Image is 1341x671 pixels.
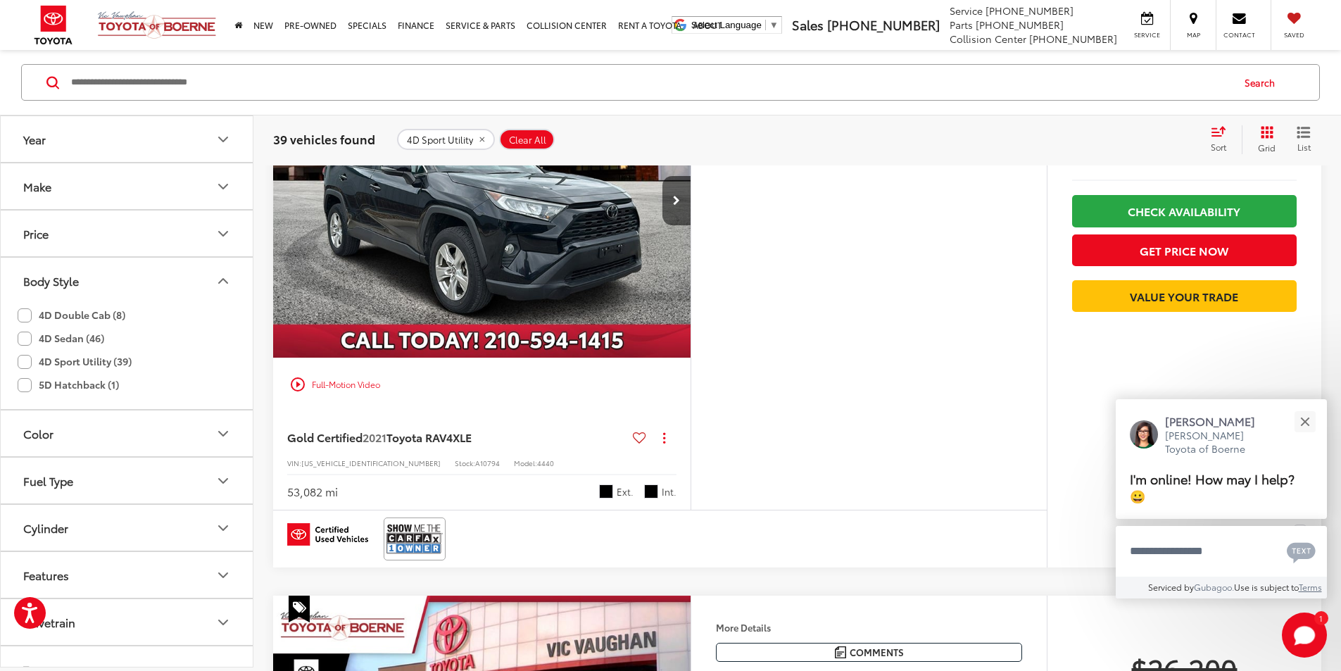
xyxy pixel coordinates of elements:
svg: Text [1287,541,1316,563]
button: Actions [652,425,676,450]
div: Fuel Type [23,474,73,487]
div: Color [215,425,232,442]
span: dropdown dots [663,432,665,444]
div: Body Style [215,272,232,289]
span: List [1297,141,1311,153]
span: Contact [1223,30,1255,39]
a: 2021 Toyota RAV4 XLE2021 Toyota RAV4 XLE2021 Toyota RAV4 XLE2021 Toyota RAV4 XLE [272,44,692,358]
span: Grid [1258,142,1276,153]
button: YearYear [1,116,254,162]
span: 4440 [537,458,554,468]
button: Fuel TypeFuel Type [1,458,254,503]
span: Select Language [691,20,762,30]
span: [PHONE_NUMBER] [986,4,1074,18]
input: Search by Make, Model, or Keyword [70,65,1231,99]
span: Comments [850,646,904,659]
button: Comments [716,643,1022,662]
button: Grid View [1242,125,1286,153]
span: Sales [792,15,824,34]
div: Cylinder [215,520,232,537]
button: ColorColor [1,410,254,456]
span: A10794 [475,458,500,468]
button: Chat with SMS [1283,535,1320,567]
span: Model: [514,458,537,468]
span: [PHONE_NUMBER] [976,18,1064,32]
span: 39 vehicles found [273,130,375,147]
button: Get Price Now [1072,234,1297,266]
div: Close[PERSON_NAME][PERSON_NAME] Toyota of BoerneI'm online! How may I help? 😀Type your messageCha... [1116,399,1327,598]
label: 4D Sport Utility (39) [18,350,132,373]
span: Parts [950,18,973,32]
span: Service [950,4,983,18]
button: remove 4D%20Sport%20Utility [397,129,495,150]
div: Color [23,427,53,440]
span: Black [599,484,613,498]
span: ​ [765,20,766,30]
div: Body Style [23,274,79,287]
span: I'm online! How may I help? 😀 [1130,469,1295,505]
img: Vic Vaughan Toyota of Boerne [97,11,217,39]
button: FeaturesFeatures [1,552,254,598]
img: 2021 Toyota RAV4 XLE [272,44,692,358]
div: Price [23,227,49,240]
span: 2021 [363,429,386,445]
svg: Start Chat [1282,613,1327,658]
span: Collision Center [950,32,1026,46]
button: DrivetrainDrivetrain [1,599,254,645]
span: 4D Sport Utility [407,134,473,145]
button: List View [1286,125,1321,153]
span: XLE [453,429,472,445]
a: Select Language​ [691,20,779,30]
button: Body StyleBody Style [1,258,254,303]
div: Cylinder [23,521,68,534]
div: Drivetrain [215,614,232,631]
div: Fuel Type [215,472,232,489]
div: Price [215,225,232,242]
img: Comments [835,646,846,658]
span: Special [289,596,310,622]
div: Year [23,132,46,146]
img: Toyota Certified Used Vehicles [287,523,368,546]
a: Terms [1299,581,1322,593]
span: Serviced by [1148,581,1194,593]
span: [US_VEHICLE_IDENTIFICATION_NUMBER] [301,458,441,468]
a: Check Availability [1072,195,1297,227]
button: Toggle Chat Window [1282,613,1327,658]
button: PricePrice [1,211,254,256]
div: Drivetrain [23,615,75,629]
div: Make [23,180,51,193]
div: Make [215,178,232,195]
button: Next image [662,176,691,225]
label: 5D Hatchback (1) [18,373,119,396]
button: Clear All [499,129,555,150]
button: Search [1231,65,1295,100]
span: Black [644,484,658,498]
div: 53,082 mi [287,484,338,500]
span: Ext. [617,485,634,498]
img: CarFax One Owner [386,520,443,558]
span: VIN: [287,458,301,468]
div: Features [23,568,69,582]
span: Sort [1211,141,1226,153]
button: CylinderCylinder [1,505,254,551]
span: [PHONE_NUMBER] [1029,32,1117,46]
label: 4D Sedan (46) [18,327,104,350]
span: 1 [1319,615,1323,621]
a: Value Your Trade [1072,280,1297,312]
p: [PERSON_NAME] Toyota of Boerne [1165,429,1269,456]
button: Select sort value [1204,125,1242,153]
div: Year [215,131,232,148]
label: 4D Double Cab (8) [18,303,125,327]
button: Close [1290,406,1320,437]
div: Features [215,567,232,584]
span: Toyota RAV4 [386,429,453,445]
button: MakeMake [1,163,254,209]
span: ▼ [769,20,779,30]
span: Use is subject to [1234,581,1299,593]
span: [PHONE_NUMBER] [827,15,940,34]
span: Service [1131,30,1163,39]
p: [PERSON_NAME] [1165,413,1269,429]
a: Gold Certified2021Toyota RAV4XLE [287,429,627,445]
div: 2021 Toyota RAV4 XLE 0 [272,44,692,358]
